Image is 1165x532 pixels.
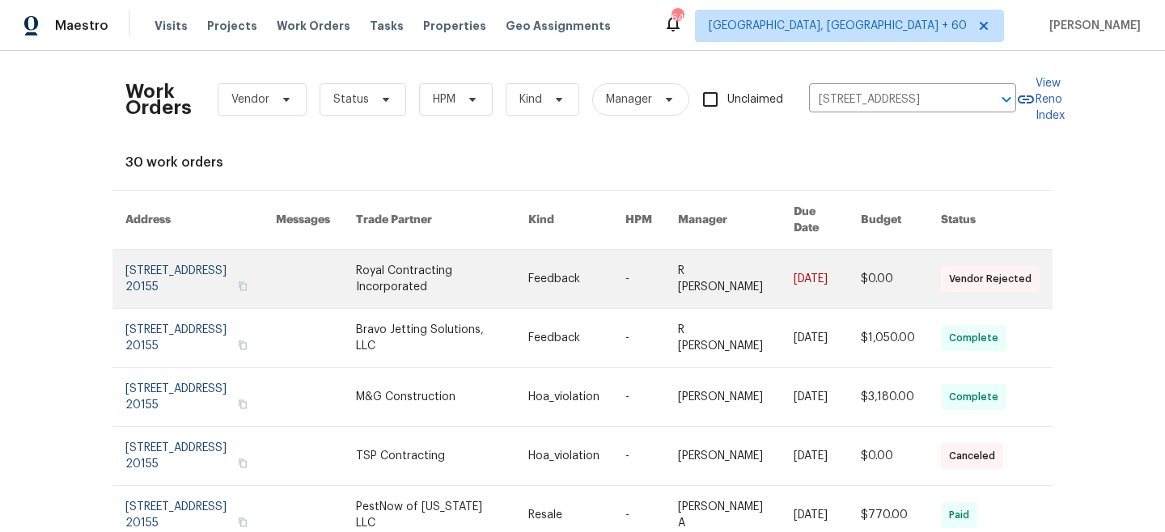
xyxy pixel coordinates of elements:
[235,338,250,353] button: Copy Address
[515,250,612,309] td: Feedback
[515,191,612,250] th: Kind
[995,88,1018,111] button: Open
[727,91,783,108] span: Unclaimed
[370,20,404,32] span: Tasks
[277,18,350,34] span: Work Orders
[343,368,516,427] td: M&G Construction
[612,250,665,309] td: -
[612,191,665,250] th: HPM
[665,427,781,486] td: [PERSON_NAME]
[231,91,269,108] span: Vendor
[665,250,781,309] td: R [PERSON_NAME]
[263,191,343,250] th: Messages
[343,250,516,309] td: Royal Contracting Incorporated
[1043,18,1141,34] span: [PERSON_NAME]
[606,91,652,108] span: Manager
[433,91,455,108] span: HPM
[235,456,250,471] button: Copy Address
[155,18,188,34] span: Visits
[343,191,516,250] th: Trade Partner
[515,427,612,486] td: Hoa_violation
[55,18,108,34] span: Maestro
[612,427,665,486] td: -
[612,368,665,427] td: -
[125,154,1040,171] div: 30 work orders
[235,279,250,293] button: Copy Address
[112,191,263,250] th: Address
[343,309,516,368] td: Bravo Jetting Solutions, LLC
[125,83,192,116] h2: Work Orders
[848,191,928,250] th: Budget
[235,515,250,530] button: Copy Address
[665,191,781,250] th: Manager
[612,309,665,368] td: -
[709,18,967,34] span: [GEOGRAPHIC_DATA], [GEOGRAPHIC_DATA] + 60
[928,191,1053,250] th: Status
[235,397,250,412] button: Copy Address
[207,18,257,34] span: Projects
[515,309,612,368] td: Feedback
[519,91,542,108] span: Kind
[506,18,611,34] span: Geo Assignments
[423,18,486,34] span: Properties
[1016,75,1065,124] a: View Reno Index
[333,91,369,108] span: Status
[809,87,971,112] input: Enter in an address
[781,191,848,250] th: Due Date
[671,10,683,26] div: 644
[665,368,781,427] td: [PERSON_NAME]
[515,368,612,427] td: Hoa_violation
[665,309,781,368] td: R [PERSON_NAME]
[343,427,516,486] td: TSP Contracting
